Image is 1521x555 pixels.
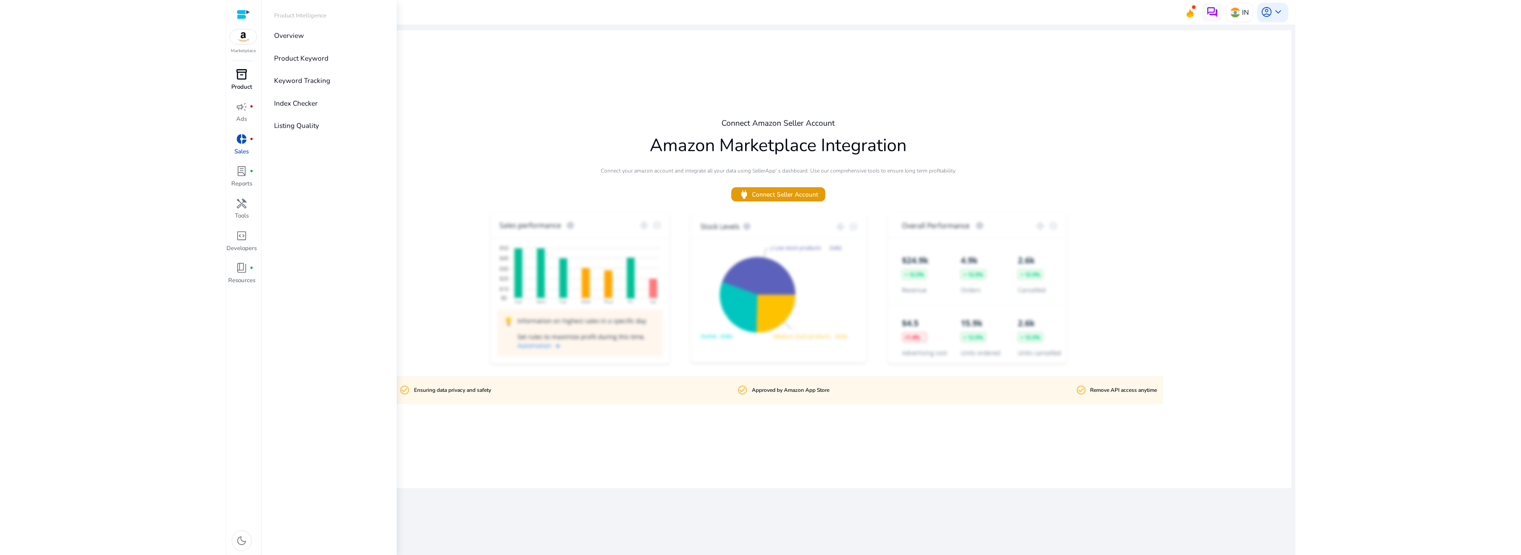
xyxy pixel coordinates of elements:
p: Sales [235,148,249,156]
span: lab_profile [236,165,248,177]
p: Listing Quality [274,120,319,131]
p: Keyword Tracking [274,75,330,86]
p: Approved by Amazon App Store [752,386,829,395]
p: Remove API access anytime [1091,386,1157,395]
a: book_4fiber_manual_recordResources [226,260,258,292]
a: code_blocksDevelopers [226,228,258,260]
span: book_4 [236,262,248,274]
a: inventory_2Product [226,67,258,99]
span: fiber_manual_record [250,266,254,270]
span: code_blocks [236,230,248,242]
p: Marketplace [231,48,256,54]
img: amazon.svg [230,29,257,44]
img: in.svg [1230,8,1240,17]
a: donut_smallfiber_manual_recordSales [226,132,258,164]
mat-icon: check_circle_outline [399,385,410,395]
span: donut_small [236,133,248,145]
span: inventory_2 [236,69,248,80]
span: account_circle [1261,6,1273,18]
p: Ads [237,115,247,124]
span: keyboard_arrow_down [1273,6,1284,18]
p: Product [231,83,252,92]
a: campaignfiber_manual_recordAds [226,99,258,131]
p: Reports [231,180,252,189]
p: Product Intelligence [274,12,326,21]
span: campaign [236,101,248,113]
p: IN [1242,4,1249,20]
p: Overview [274,30,304,41]
span: Connect Seller Account [738,189,818,201]
a: handymanTools [226,196,258,228]
span: power [738,189,750,201]
p: Ensuring data privacy and safety [414,386,491,395]
p: Tools [235,212,249,221]
h4: Connect Amazon Seller Account [722,119,835,128]
p: Index Checker [274,98,318,108]
span: fiber_manual_record [250,137,254,141]
h1: Amazon Marketplace Integration [650,135,907,156]
p: Connect your amazon account and integrate all your data using SellerApp' s dashboard. Use our com... [601,167,956,175]
p: Product Keyword [274,53,328,63]
mat-icon: check_circle_outline [738,385,748,395]
span: fiber_manual_record [250,105,254,109]
span: fiber_manual_record [250,169,254,173]
p: Resources [228,276,255,285]
button: powerConnect Seller Account [731,187,825,201]
mat-icon: check_circle_outline [1076,385,1086,395]
span: dark_mode [236,535,248,547]
span: handyman [236,198,248,210]
a: lab_profilefiber_manual_recordReports [226,164,258,196]
p: Developers [227,244,257,253]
